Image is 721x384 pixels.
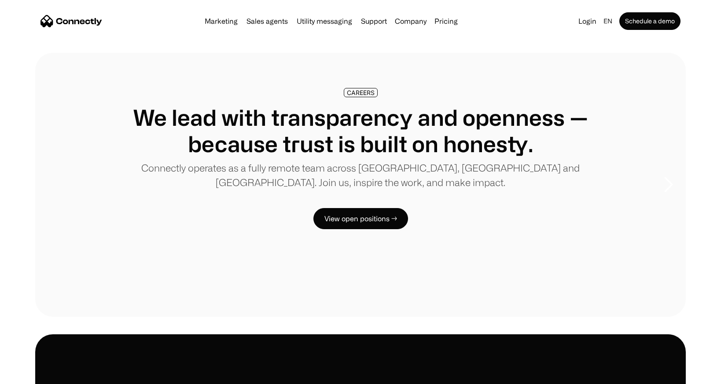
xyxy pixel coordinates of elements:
[600,15,618,27] div: en
[603,15,612,27] div: en
[9,368,53,381] aside: Language selected: English
[357,18,390,25] a: Support
[395,15,427,27] div: Company
[106,161,615,190] p: Connectly operates as a fully remote team across [GEOGRAPHIC_DATA], [GEOGRAPHIC_DATA] and [GEOGRA...
[18,369,53,381] ul: Language list
[35,53,686,317] div: 1 of 8
[392,15,429,27] div: Company
[293,18,356,25] a: Utility messaging
[619,12,681,30] a: Schedule a demo
[243,18,291,25] a: Sales agents
[106,104,615,157] h1: We lead with transparency and openness — because trust is built on honesty.
[313,208,408,229] a: View open positions →
[431,18,461,25] a: Pricing
[35,53,686,317] div: carousel
[347,89,375,96] div: CAREERS
[201,18,241,25] a: Marketing
[40,15,102,28] a: home
[575,15,600,27] a: Login
[651,141,686,229] div: next slide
